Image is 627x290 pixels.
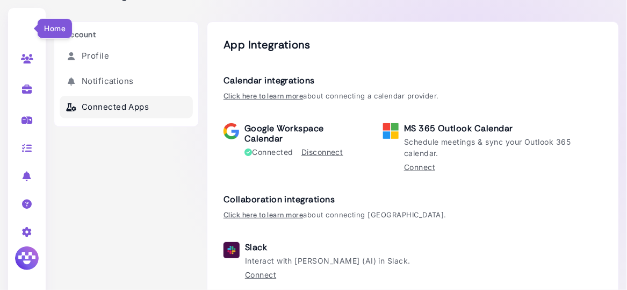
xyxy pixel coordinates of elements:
[60,30,193,39] h3: Account
[404,161,435,173] a: Connect
[224,38,602,51] h2: App Integrations
[404,123,602,133] h3: MS 365 Outlook Calendar
[224,210,304,219] a: Click here to learn more
[60,45,193,68] a: Profile
[245,255,410,266] p: Interact with [PERSON_NAME] (AI) in Slack.
[245,269,276,280] a: Connect
[13,245,40,272] img: Megan
[224,75,602,86] h3: Calendar integrations
[244,146,293,158] span: Connected
[224,91,602,102] p: about connecting a calendar provider.
[404,136,602,159] p: Schedule meetings & sync your Outlook 365 calendar.
[224,242,240,258] img: Slack
[224,194,602,204] h3: Collaboration integrations
[224,123,239,139] img: Google Workspace
[244,123,362,144] h3: Google Workspace Calendar
[60,96,193,119] a: Connected Apps
[224,91,304,100] a: Click here to learn more
[245,242,410,252] h3: Slack
[10,13,44,41] a: Home
[383,123,399,139] img: Microsoft 365
[37,18,73,39] div: Home
[60,70,193,93] a: Notifications
[224,210,602,221] p: about connecting [GEOGRAPHIC_DATA].
[301,146,343,158] a: Disconnect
